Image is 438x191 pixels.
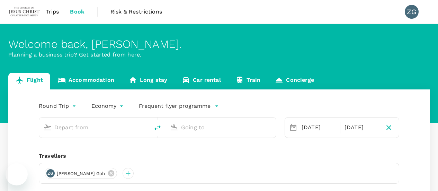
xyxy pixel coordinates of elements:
div: Round Trip [39,101,78,112]
div: ZG [405,5,419,19]
a: Car rental [175,73,228,89]
a: Concierge [268,73,321,89]
button: Frequent flyer programme [139,102,219,110]
input: Going to [181,122,261,133]
button: Open [144,127,146,128]
div: Travellers [39,152,399,160]
span: [PERSON_NAME] Goh [53,170,109,177]
a: Accommodation [50,73,122,89]
iframe: Button to launch messaging window [6,163,28,185]
div: ZG[PERSON_NAME] Goh [45,168,117,179]
div: Welcome back , [PERSON_NAME] . [8,38,430,51]
button: Open [271,127,272,128]
div: ZG [46,169,55,177]
p: Frequent flyer programme [139,102,211,110]
div: Economy [91,101,125,112]
button: delete [149,120,166,136]
div: [DATE] [299,121,339,134]
span: Trips [46,8,59,16]
a: Long stay [122,73,175,89]
div: [DATE] [342,121,382,134]
span: Book [70,8,84,16]
p: Planning a business trip? Get started from here. [8,51,430,59]
a: Train [228,73,268,89]
img: The Malaysian Church of Jesus Christ of Latter-day Saints [8,4,40,19]
input: Depart from [54,122,135,133]
a: Flight [8,73,50,89]
span: Risk & Restrictions [110,8,162,16]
